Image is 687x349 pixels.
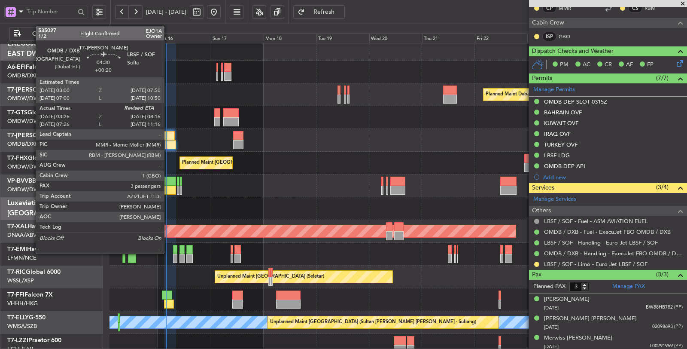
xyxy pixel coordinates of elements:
div: Sat 23 [527,34,580,44]
div: Planned Maint Dubai (Al Maktoum Intl) [486,88,570,101]
div: Mon 18 [264,34,316,44]
div: Fri 22 [475,34,528,44]
span: Cabin Crew [532,18,564,28]
span: [DATE] [544,305,559,311]
div: Unplanned Maint [GEOGRAPHIC_DATA] (Sultan [PERSON_NAME] [PERSON_NAME] - Subang) [270,316,476,329]
div: [PERSON_NAME] [PERSON_NAME] [544,315,637,323]
span: Permits [532,73,552,83]
span: Refresh [307,9,342,15]
div: CP [542,3,556,13]
a: Manage Permits [533,86,575,94]
div: OMDB DEP SLOT 0315Z [544,98,607,105]
span: (7/7) [656,73,669,83]
div: TURKEY OVF [544,141,578,148]
div: Add new [543,174,683,181]
span: AC [583,61,590,69]
span: 02098693 (PP) [652,323,683,331]
a: LBSF / SOF - Fuel - ASM AVIATION FUEL [544,217,648,225]
a: OMDB / DXB - Fuel - ExecuJet FBO OMDB / DXB [544,228,671,236]
div: Sun 17 [211,34,264,44]
span: BW88HB782 (PP) [646,304,683,311]
div: Fri 15 [105,34,158,44]
div: ISP [542,32,556,41]
input: Trip Number [27,5,75,18]
span: Only With Activity [23,31,90,37]
div: IRAQ OVF [544,130,571,138]
div: CS [628,3,642,13]
div: LBSF LDG [544,152,570,159]
a: T7-XALHawker 850XP [7,223,69,230]
div: Sat 16 [158,34,211,44]
span: T7-ELLY [7,315,29,321]
span: Dispatch Checks and Weather [532,46,614,56]
a: WMSA/SZB [7,322,37,330]
a: Manage PAX [612,282,645,291]
a: T7-ELLYG-550 [7,315,46,321]
a: OMDW/DWC [7,95,43,102]
a: VHHH/HKG [7,300,38,307]
span: CR [605,61,612,69]
span: PM [560,61,568,69]
a: T7-FHXGlobal 5000 [7,155,63,161]
span: T7-XAL [7,223,27,230]
a: OMDB/DXB [7,72,38,80]
span: Others [532,206,551,216]
a: MMR [559,4,578,12]
a: RBM [644,4,664,12]
a: WSSL/XSP [7,277,34,285]
span: T7-[PERSON_NAME] [7,87,66,93]
a: T7-[PERSON_NAME]Global 6000 [7,132,100,138]
a: T7-EMIHawker 900XP [7,246,69,252]
span: T7-FFI [7,292,24,298]
span: T7-EMI [7,246,27,252]
a: DNAA/ABV [7,231,36,239]
a: LFMN/NCE [7,254,36,262]
a: OMDB/DXB [7,140,38,148]
span: Services [532,183,554,193]
span: (3/4) [656,183,669,192]
span: [DATE] [544,324,559,331]
a: LBSF / SOF - Handling - Euro Jet LBSF / SOF [544,239,658,246]
div: Tue 19 [316,34,369,44]
a: T7-RICGlobal 6000 [7,269,61,275]
div: OMDB DEP API [544,162,585,170]
div: [PERSON_NAME] [544,295,590,304]
span: [DATE] - [DATE] [146,8,186,16]
label: Planned PAX [533,282,565,291]
button: Refresh [293,5,345,19]
div: Thu 21 [422,34,475,44]
div: Merwiss [PERSON_NAME] [544,334,612,343]
span: VP-BVV [7,178,28,184]
a: VP-BVVBBJ1 [7,178,43,184]
button: Only With Activity [9,27,93,41]
span: Pax [532,270,541,280]
div: Unplanned Maint [GEOGRAPHIC_DATA] (Seletar) [217,270,324,283]
a: OMDW/DWC [7,163,43,171]
div: KUWAIT OVF [544,119,578,127]
span: T7-[PERSON_NAME] [7,132,66,138]
span: T7-FHX [7,155,28,161]
span: T7-RIC [7,269,26,275]
a: Manage Services [533,195,576,204]
a: OMDW/DWC [7,117,43,125]
span: T7-GTS [7,110,27,116]
div: Planned Maint [GEOGRAPHIC_DATA] ([GEOGRAPHIC_DATA][PERSON_NAME]) [182,156,356,169]
div: Wed 20 [369,34,422,44]
span: (3/3) [656,270,669,279]
span: A6-EFI [7,64,26,70]
a: OMDW/DWC [7,186,43,193]
a: OMDB / DXB - Handling - ExecuJet FBO OMDB / DXB [544,250,683,257]
span: FP [647,61,654,69]
a: T7-FFIFalcon 7X [7,292,53,298]
a: T7-LZZIPraetor 600 [7,337,61,343]
a: GBO [559,33,578,40]
div: BAHRAIN OVF [544,109,582,116]
a: LBSF / SOF - Limo - Euro Jet LBSF / SOF [544,260,647,268]
span: AF [626,61,633,69]
div: [DATE] [112,25,126,33]
span: T7-LZZI [7,337,28,343]
a: T7-GTSGlobal 7500 [7,110,62,116]
a: T7-[PERSON_NAME]Global 7500 [7,87,100,93]
a: A6-EFIFalcon 7X [7,64,54,70]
